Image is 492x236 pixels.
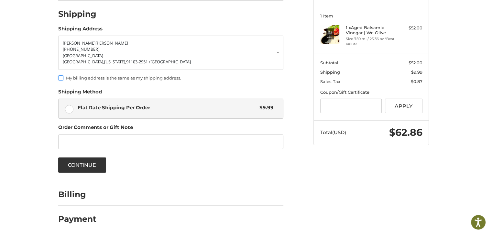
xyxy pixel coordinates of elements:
[320,13,422,18] h3: 1 Item
[58,36,283,70] a: Enter or select a different address
[320,129,346,135] span: Total (USD)
[58,157,106,173] button: Continue
[104,59,126,65] span: [US_STATE],
[58,9,96,19] h2: Shipping
[346,36,395,47] li: Size 750 ml / 25.36 oz *Best Value!
[256,104,274,112] span: $9.99
[320,99,382,113] input: Gift Certificate or Coupon Code
[9,10,73,15] p: We're away right now. Please check back later!
[320,60,338,65] span: Subtotal
[74,8,82,16] button: Open LiveChat chat widget
[63,46,99,52] span: [PHONE_NUMBER]
[95,40,128,46] span: [PERSON_NAME]
[346,25,395,36] h4: 1 x Aged Balsamic Vinegar | We Olive
[63,59,104,65] span: [GEOGRAPHIC_DATA],
[397,25,422,31] div: $52.00
[63,40,95,46] span: [PERSON_NAME]
[409,60,422,65] span: $52.00
[320,70,340,75] span: Shipping
[320,79,340,84] span: Sales Tax
[389,126,422,138] span: $62.86
[385,99,422,113] button: Apply
[411,79,422,84] span: $0.87
[411,70,422,75] span: $9.99
[78,104,257,112] span: Flat Rate Shipping Per Order
[58,88,102,99] legend: Shipping Method
[58,189,96,199] h2: Billing
[126,59,150,65] span: 91103-2951 /
[320,89,422,96] div: Coupon/Gift Certificate
[58,75,283,80] label: My billing address is the same as my shipping address.
[58,124,133,134] legend: Order Comments
[58,214,96,224] h2: Payment
[150,59,191,65] span: [GEOGRAPHIC_DATA]
[63,53,103,59] span: [GEOGRAPHIC_DATA]
[58,25,103,36] legend: Shipping Address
